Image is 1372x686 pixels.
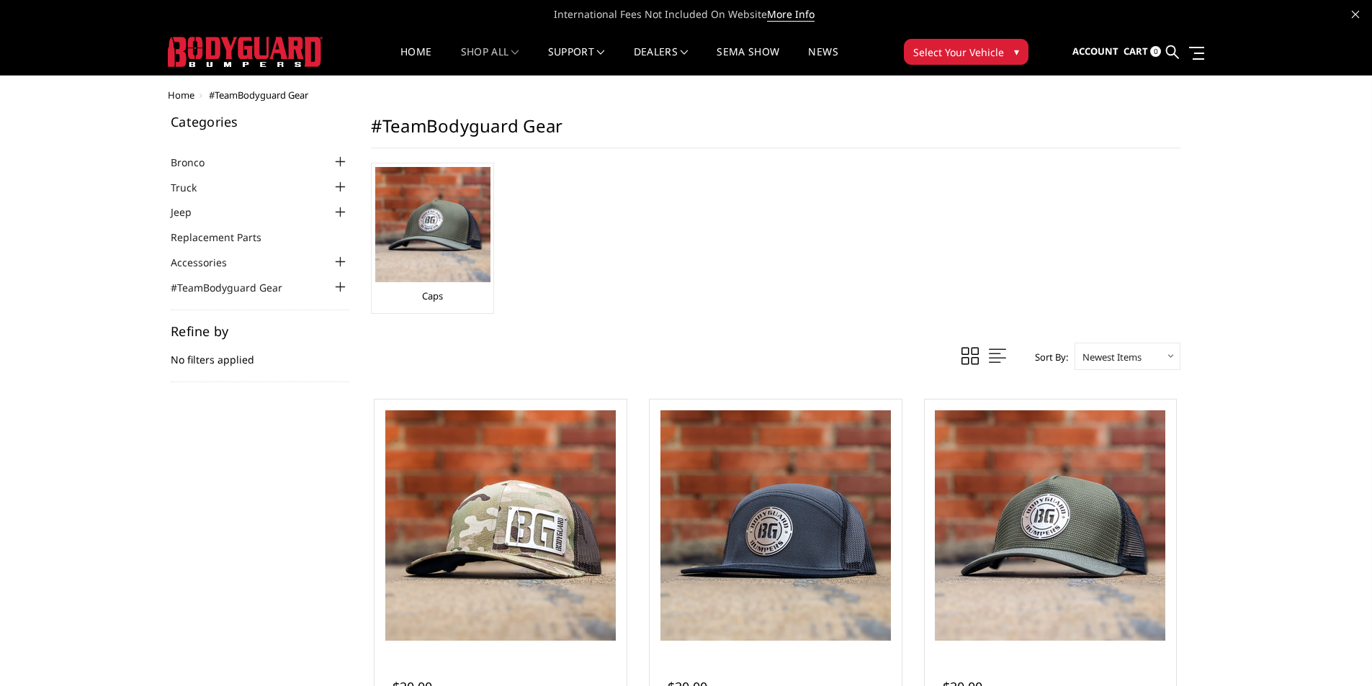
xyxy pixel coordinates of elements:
a: Loden / Black Cap [928,403,1173,648]
img: BODYGUARD BUMPERS [168,37,323,67]
a: Support [548,47,605,75]
img: Graphite / Black Cap [660,410,891,641]
span: #TeamBodyguard Gear [209,89,308,101]
a: Truck [171,180,215,195]
a: More Info [767,7,815,22]
img: Loden / Black Cap [935,410,1165,641]
span: Account [1072,45,1118,58]
span: ▾ [1014,44,1019,59]
a: shop all [461,47,519,75]
a: Caps [422,289,443,302]
iframe: Chat Widget [1300,617,1372,686]
a: Cart 0 [1124,32,1161,71]
a: Replacement Parts [171,230,279,245]
a: Graphite / Black Cap [653,403,898,648]
h1: #TeamBodyguard Gear [371,115,1180,148]
h5: Categories [171,115,349,128]
h5: Refine by [171,325,349,338]
button: Select Your Vehicle [904,39,1028,65]
div: No filters applied [171,325,349,382]
a: Account [1072,32,1118,71]
a: Camo / Brown Cap [378,403,623,648]
a: Accessories [171,255,245,270]
label: Sort By: [1027,346,1068,368]
a: News [808,47,838,75]
a: Bronco [171,155,223,170]
a: Home [400,47,431,75]
a: #TeamBodyguard Gear [171,280,300,295]
a: Dealers [634,47,689,75]
a: Jeep [171,204,210,220]
img: Camo / Brown Cap [385,410,616,641]
a: Home [168,89,194,101]
span: Cart [1124,45,1148,58]
span: Select Your Vehicle [913,45,1004,60]
a: SEMA Show [717,47,779,75]
span: 0 [1150,46,1161,57]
